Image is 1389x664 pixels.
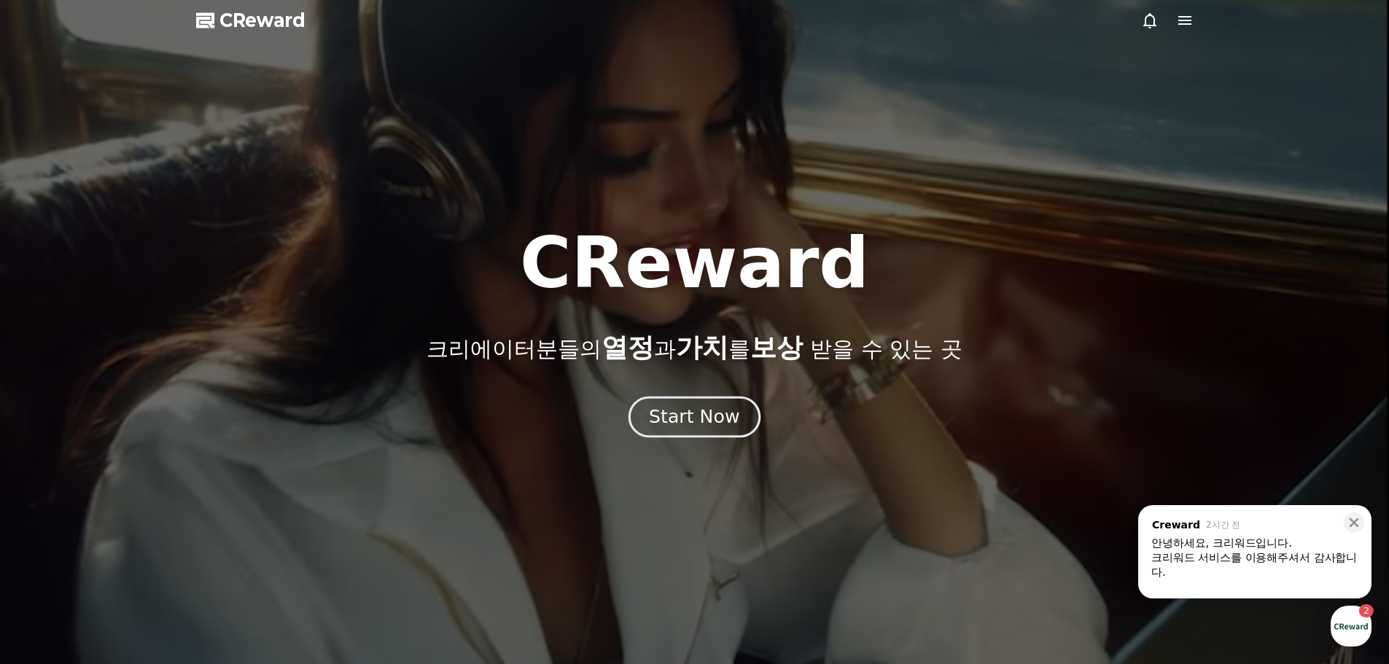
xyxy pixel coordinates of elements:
[649,405,739,429] div: Start Now
[96,462,188,499] a: 2대화
[750,332,803,362] span: 보상
[225,484,243,496] span: 설정
[4,462,96,499] a: 홈
[133,485,151,496] span: 대화
[629,396,760,437] button: Start Now
[631,412,758,426] a: Start Now
[148,461,153,473] span: 2
[219,9,306,32] span: CReward
[602,332,654,362] span: 열정
[520,228,869,298] h1: CReward
[676,332,728,362] span: 가치
[427,333,962,362] p: 크리에이터분들의 과 를 받을 수 있는 곳
[46,484,55,496] span: 홈
[188,462,280,499] a: 설정
[196,9,306,32] a: CReward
